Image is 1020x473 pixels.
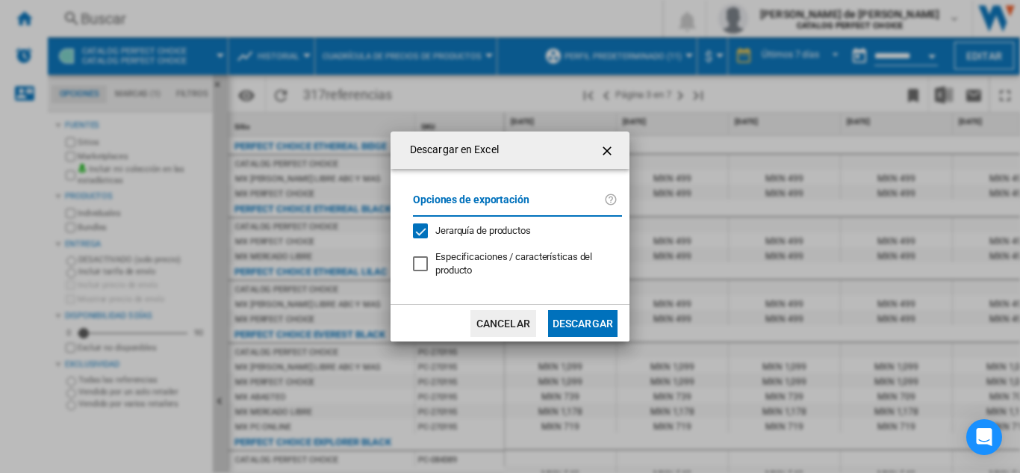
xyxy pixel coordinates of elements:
div: Open Intercom Messenger [966,419,1002,455]
label: Opciones de exportación [413,191,604,219]
md-checkbox: Jerarquía de productos [413,224,610,238]
span: Especificaciones / características del producto [435,251,592,276]
button: Cancelar [470,310,536,337]
h4: Descargar en Excel [402,143,499,158]
span: Jerarquía de productos [435,225,531,236]
ng-md-icon: getI18NText('BUTTONS.CLOSE_DIALOG') [600,142,618,160]
button: getI18NText('BUTTONS.CLOSE_DIALOG') [594,135,623,165]
button: Descargar [548,310,618,337]
div: Solo se aplica a la Visión Categoría [435,250,622,277]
